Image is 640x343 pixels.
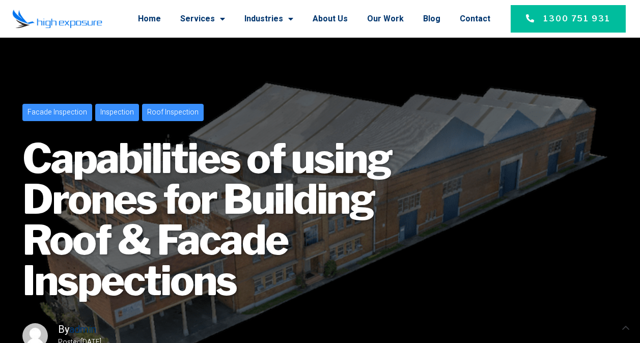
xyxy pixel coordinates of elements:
[313,6,348,32] a: About Us
[69,323,96,335] a: admin
[58,322,101,337] div: By
[22,104,92,121] a: Facade Inspection
[113,6,490,32] nav: Menu
[180,6,225,32] a: Services
[423,6,440,32] a: Blog
[460,6,490,32] a: Contact
[244,6,293,32] a: Industries
[511,5,626,33] a: 1300 751 931
[543,13,610,25] span: 1300 751 931
[22,138,414,301] h1: Capabilities of using Drones for Building Roof & Facade Inspections
[138,6,161,32] a: Home
[95,104,139,121] a: Inspection
[142,104,204,121] a: Roof Inspection
[12,9,102,28] img: Final-Logo copy
[367,6,404,32] a: Our Work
